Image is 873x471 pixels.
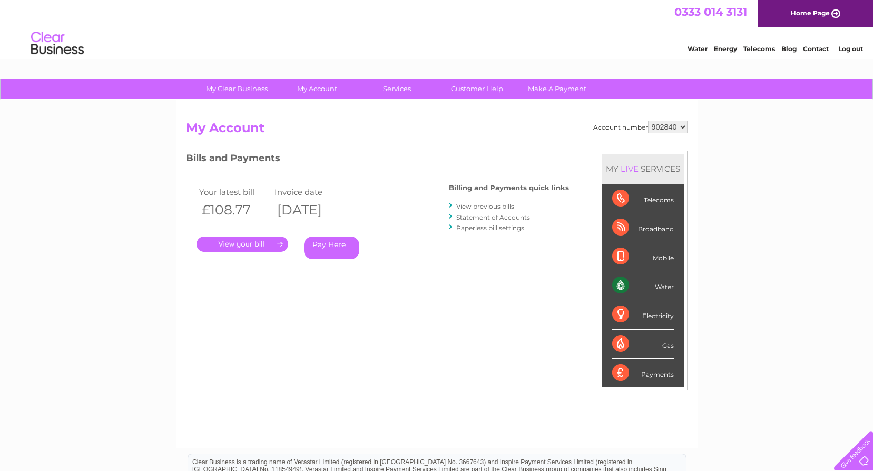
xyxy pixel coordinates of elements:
[197,237,288,252] a: .
[714,45,737,53] a: Energy
[456,224,524,232] a: Paperless bill settings
[593,121,688,133] div: Account number
[188,6,686,51] div: Clear Business is a trading name of Verastar Limited (registered in [GEOGRAPHIC_DATA] No. 3667643...
[619,164,641,174] div: LIVE
[743,45,775,53] a: Telecoms
[273,79,360,99] a: My Account
[514,79,601,99] a: Make A Payment
[186,151,569,169] h3: Bills and Payments
[449,184,569,192] h4: Billing and Payments quick links
[186,121,688,141] h2: My Account
[434,79,521,99] a: Customer Help
[612,330,674,359] div: Gas
[304,237,359,259] a: Pay Here
[838,45,863,53] a: Log out
[612,213,674,242] div: Broadband
[612,242,674,271] div: Mobile
[197,199,272,221] th: £108.77
[354,79,440,99] a: Services
[781,45,797,53] a: Blog
[31,27,84,60] img: logo.png
[612,271,674,300] div: Water
[456,202,514,210] a: View previous bills
[803,45,829,53] a: Contact
[612,300,674,329] div: Electricity
[612,359,674,387] div: Payments
[674,5,747,18] a: 0333 014 3131
[197,185,272,199] td: Your latest bill
[456,213,530,221] a: Statement of Accounts
[688,45,708,53] a: Water
[612,184,674,213] div: Telecoms
[272,185,348,199] td: Invoice date
[272,199,348,221] th: [DATE]
[193,79,280,99] a: My Clear Business
[602,154,684,184] div: MY SERVICES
